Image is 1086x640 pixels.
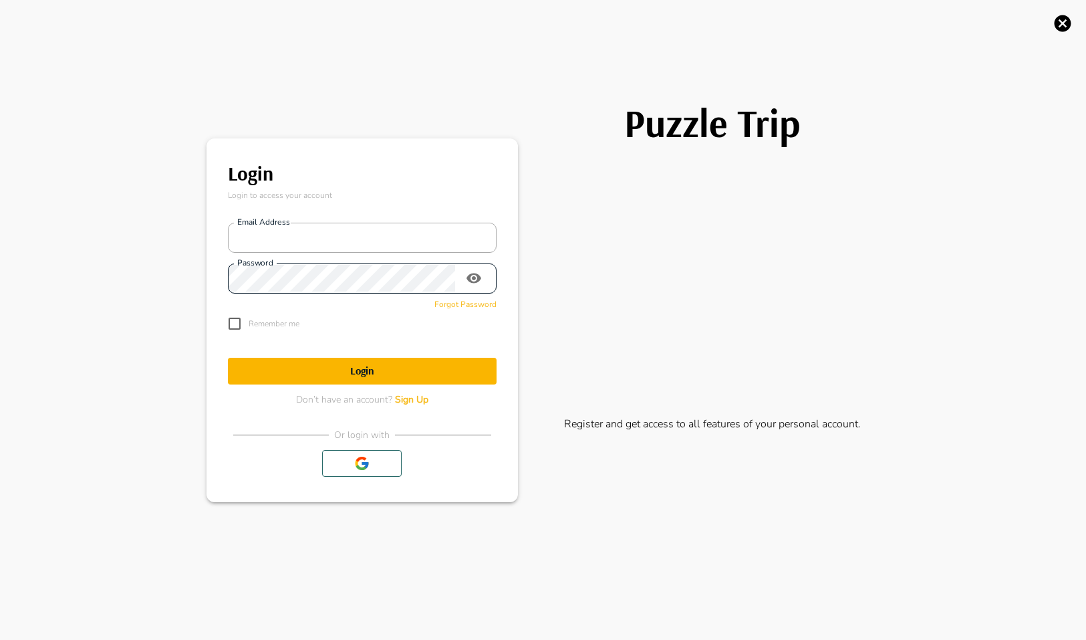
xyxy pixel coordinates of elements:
span: Forgot Password [434,299,497,310]
img: PuzzleTrip [545,146,880,413]
label: Password [237,257,273,269]
h1: Puzzle Trip [545,100,880,146]
h1: Login [228,364,497,377]
p: Login to access your account [228,189,497,201]
p: Register and get access to all features of your personal account. [545,416,880,432]
label: Email address [237,217,290,228]
h6: Login [228,157,497,189]
p: Don’t have an account? [296,393,428,407]
span: Sign Up [395,393,428,406]
p: Remember me [249,318,299,330]
p: Or login with [334,428,390,442]
button: Login [228,358,497,385]
button: toggle password visibility [460,265,487,292]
